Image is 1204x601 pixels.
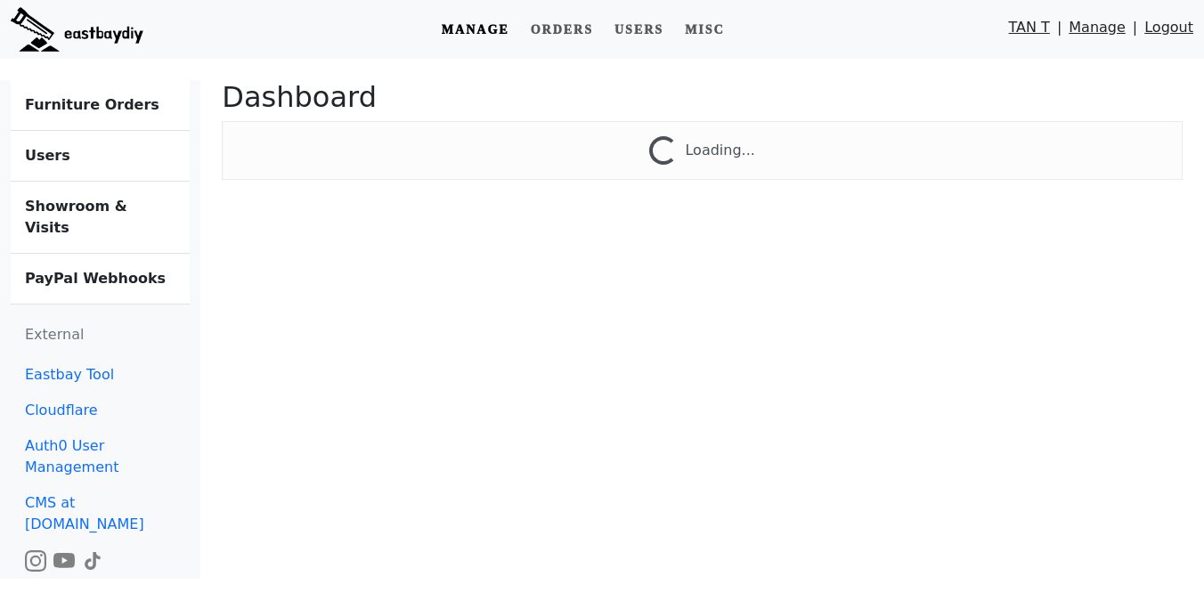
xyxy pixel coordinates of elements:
a: Logout [1144,17,1193,46]
a: Auth0 User Management [11,428,190,485]
h2: Dashboard [222,80,1183,114]
a: Eastbay Tool [11,357,190,393]
a: Watch the build video or pictures on TikTok [82,551,103,568]
span: | [1057,17,1062,46]
a: CMS at [DOMAIN_NAME] [11,485,190,542]
a: Watch the build video or pictures on YouTube [53,551,75,568]
b: PayPal Webhooks [25,270,166,287]
a: Users [607,13,671,46]
b: Users [25,147,70,164]
a: Manage [435,13,517,46]
a: Furniture Orders [11,80,190,131]
a: Showroom & Visits [11,182,190,254]
a: PayPal Webhooks [11,254,190,304]
span: External [25,326,84,343]
b: Furniture Orders [25,96,159,113]
a: Cloudflare [11,393,190,428]
a: Users [11,131,190,182]
span: | [1133,17,1137,46]
a: Watch the build video or pictures on Instagram [25,551,46,568]
a: Orders [524,13,600,46]
a: Misc [678,13,732,46]
a: TAN T [1009,17,1050,46]
div: Loading... [685,140,754,165]
img: eastbaydiy [11,7,143,52]
a: Manage [1069,17,1126,46]
b: Showroom & Visits [25,198,127,236]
